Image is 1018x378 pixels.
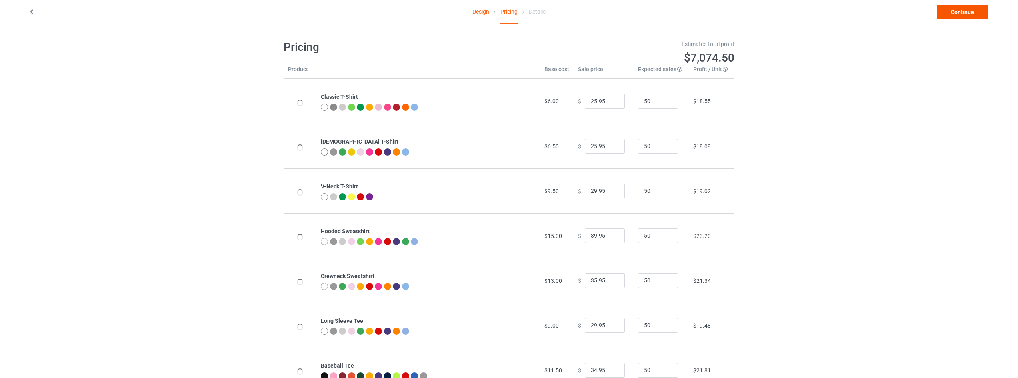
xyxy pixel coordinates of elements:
span: $ [578,143,581,149]
th: Sale price [574,65,634,79]
span: $ [578,188,581,194]
span: $ [578,232,581,239]
span: $18.09 [693,143,711,150]
span: $6.00 [544,98,559,104]
b: Hooded Sweatshirt [321,228,370,234]
span: $23.20 [693,233,711,239]
span: $11.50 [544,367,562,374]
a: Continue [937,5,988,19]
b: Crewneck Sweatshirt [321,273,374,279]
th: Expected sales [634,65,689,79]
span: $21.34 [693,278,711,284]
b: [DEMOGRAPHIC_DATA] T-Shirt [321,138,398,145]
img: heather_texture.png [330,104,337,111]
b: Classic T-Shirt [321,94,358,100]
th: Profit / Unit [689,65,734,79]
div: Details [529,0,546,23]
th: Base cost [540,65,574,79]
span: $ [578,367,581,373]
span: $15.00 [544,233,562,239]
a: Design [472,0,489,23]
span: $9.00 [544,322,559,329]
th: Product [284,65,316,79]
span: $21.81 [693,367,711,374]
span: $ [578,322,581,328]
span: $18.55 [693,98,711,104]
span: $9.50 [544,188,559,194]
span: $ [578,277,581,284]
span: $7,074.50 [684,51,734,64]
b: Baseball Tee [321,362,354,369]
span: $19.48 [693,322,711,329]
b: Long Sleeve Tee [321,318,363,324]
h1: Pricing [284,40,504,54]
span: $13.00 [544,278,562,284]
span: $ [578,98,581,104]
span: $19.02 [693,188,711,194]
div: Estimated total profit [515,40,735,48]
div: Pricing [500,0,518,24]
span: $6.50 [544,143,559,150]
b: V-Neck T-Shirt [321,183,358,190]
